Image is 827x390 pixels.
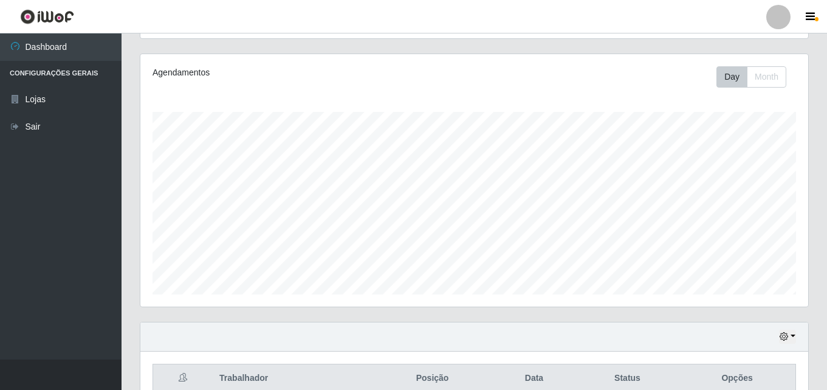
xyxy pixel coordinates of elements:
div: First group [716,66,786,88]
div: Toolbar with button groups [716,66,796,88]
button: Day [716,66,747,88]
button: Month [747,66,786,88]
img: CoreUI Logo [20,9,74,24]
div: Agendamentos [153,66,410,79]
